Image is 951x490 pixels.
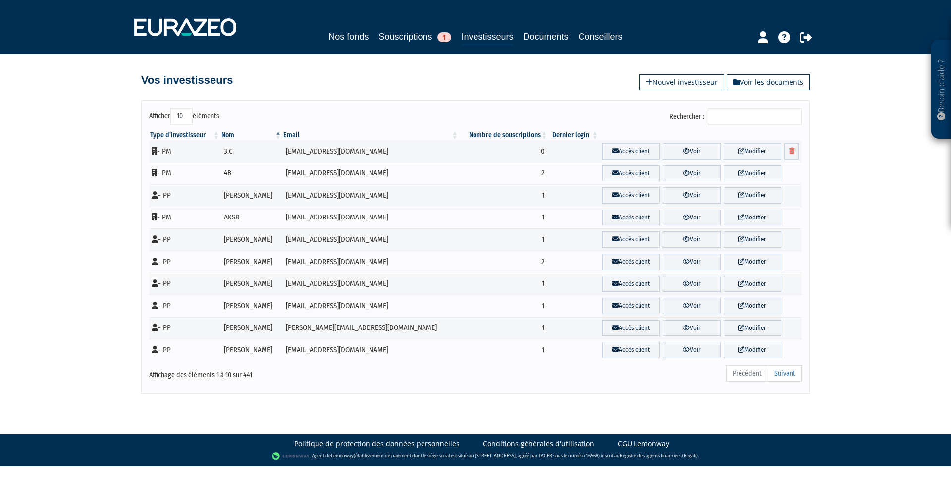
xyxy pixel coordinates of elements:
[459,140,548,163] td: 0
[548,130,599,140] th: Dernier login : activer pour trier la colonne par ordre croissant
[483,439,594,449] a: Conditions générales d'utilisation
[459,295,548,317] td: 1
[149,140,220,163] td: - PM
[459,130,548,140] th: Nombre de souscriptions : activer pour trier la colonne par ordre croissant
[149,364,413,380] div: Affichage des éléments 1 à 10 sur 441
[524,30,569,44] a: Documents
[602,231,660,248] a: Accès client
[663,143,720,160] a: Voir
[220,317,282,339] td: [PERSON_NAME]
[461,30,513,45] a: Investisseurs
[602,187,660,204] a: Accès client
[724,276,781,292] a: Modifier
[724,210,781,226] a: Modifier
[459,228,548,251] td: 1
[282,228,459,251] td: [EMAIL_ADDRESS][DOMAIN_NAME]
[727,74,810,90] a: Voir les documents
[663,298,720,314] a: Voir
[220,295,282,317] td: [PERSON_NAME]
[459,273,548,295] td: 1
[220,251,282,273] td: [PERSON_NAME]
[663,342,720,358] a: Voir
[784,143,799,160] a: Supprimer
[149,251,220,273] td: - PP
[149,108,219,125] label: Afficher éléments
[282,184,459,207] td: [EMAIL_ADDRESS][DOMAIN_NAME]
[459,163,548,185] td: 2
[220,339,282,361] td: [PERSON_NAME]
[602,210,660,226] a: Accès client
[602,165,660,182] a: Accès client
[459,251,548,273] td: 2
[602,298,660,314] a: Accès client
[437,32,451,42] span: 1
[663,187,720,204] a: Voir
[220,163,282,185] td: 4B
[331,452,354,459] a: Lemonway
[663,320,720,336] a: Voir
[663,165,720,182] a: Voir
[724,143,781,160] a: Modifier
[663,210,720,226] a: Voir
[602,254,660,270] a: Accès client
[220,228,282,251] td: [PERSON_NAME]
[220,273,282,295] td: [PERSON_NAME]
[602,143,660,160] a: Accès client
[149,228,220,251] td: - PP
[149,273,220,295] td: - PP
[724,165,781,182] a: Modifier
[459,317,548,339] td: 1
[708,108,802,125] input: Rechercher :
[639,74,724,90] a: Nouvel investisseur
[618,439,669,449] a: CGU Lemonway
[282,207,459,229] td: [EMAIL_ADDRESS][DOMAIN_NAME]
[149,130,220,140] th: Type d'investisseur : activer pour trier la colonne par ordre croissant
[724,298,781,314] a: Modifier
[620,452,698,459] a: Registre des agents financiers (Regafi)
[936,45,947,134] p: Besoin d'aide ?
[669,108,802,125] label: Rechercher :
[220,207,282,229] td: AKSB
[149,339,220,361] td: - PP
[294,439,460,449] a: Politique de protection des données personnelles
[459,207,548,229] td: 1
[282,251,459,273] td: [EMAIL_ADDRESS][DOMAIN_NAME]
[149,184,220,207] td: - PP
[220,184,282,207] td: [PERSON_NAME]
[602,342,660,358] a: Accès client
[724,342,781,358] a: Modifier
[602,320,660,336] a: Accès client
[282,295,459,317] td: [EMAIL_ADDRESS][DOMAIN_NAME]
[282,339,459,361] td: [EMAIL_ADDRESS][DOMAIN_NAME]
[282,130,459,140] th: Email : activer pour trier la colonne par ordre croissant
[579,30,623,44] a: Conseillers
[663,231,720,248] a: Voir
[328,30,369,44] a: Nos fonds
[724,187,781,204] a: Modifier
[220,130,282,140] th: Nom : activer pour trier la colonne par ordre d&eacute;croissant
[724,254,781,270] a: Modifier
[272,451,310,461] img: logo-lemonway.png
[149,207,220,229] td: - PM
[134,18,236,36] img: 1732889491-logotype_eurazeo_blanc_rvb.png
[282,273,459,295] td: [EMAIL_ADDRESS][DOMAIN_NAME]
[10,451,941,461] div: - Agent de (établissement de paiement dont le siège social est situé au [STREET_ADDRESS], agréé p...
[599,130,802,140] th: &nbsp;
[282,163,459,185] td: [EMAIL_ADDRESS][DOMAIN_NAME]
[663,254,720,270] a: Voir
[602,276,660,292] a: Accès client
[768,365,802,382] a: Suivant
[149,317,220,339] td: - PP
[170,108,193,125] select: Afficheréléments
[149,163,220,185] td: - PM
[459,184,548,207] td: 1
[282,140,459,163] td: [EMAIL_ADDRESS][DOMAIN_NAME]
[149,295,220,317] td: - PP
[220,140,282,163] td: 3.C
[459,339,548,361] td: 1
[724,231,781,248] a: Modifier
[378,30,451,44] a: Souscriptions1
[663,276,720,292] a: Voir
[724,320,781,336] a: Modifier
[282,317,459,339] td: [PERSON_NAME][EMAIL_ADDRESS][DOMAIN_NAME]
